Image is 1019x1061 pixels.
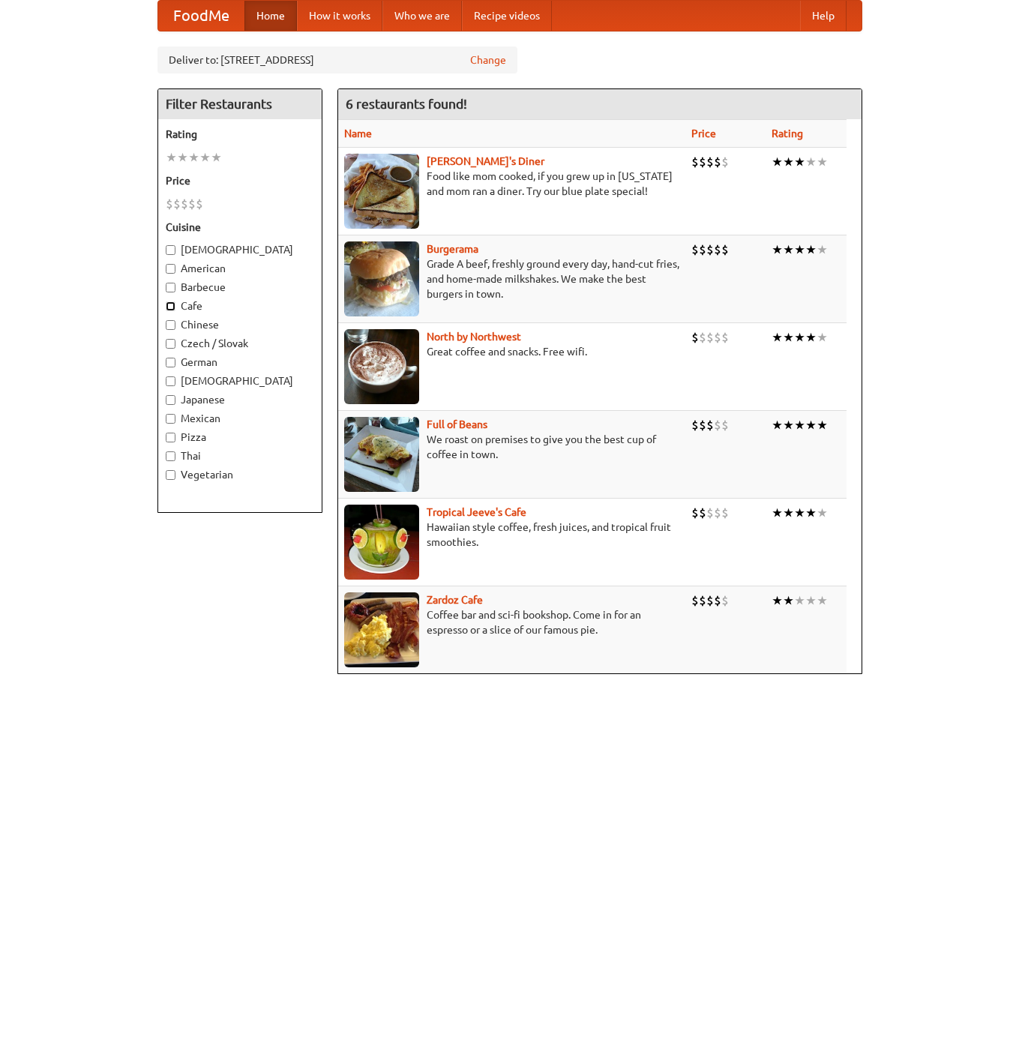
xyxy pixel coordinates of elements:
[817,505,828,521] li: ★
[817,417,828,433] li: ★
[721,505,729,521] li: $
[427,506,526,518] a: Tropical Jeeve's Cafe
[344,329,419,404] img: north.jpg
[817,329,828,346] li: ★
[794,241,805,258] li: ★
[344,241,419,316] img: burgerama.jpg
[714,417,721,433] li: $
[166,376,175,386] input: [DEMOGRAPHIC_DATA]
[166,470,175,480] input: Vegetarian
[691,241,699,258] li: $
[427,418,487,430] a: Full of Beans
[166,411,314,426] label: Mexican
[344,417,419,492] img: beans.jpg
[772,127,803,139] a: Rating
[427,331,521,343] a: North by Northwest
[794,329,805,346] li: ★
[783,241,794,258] li: ★
[166,355,314,370] label: German
[166,395,175,405] input: Japanese
[691,154,699,170] li: $
[805,329,817,346] li: ★
[158,1,244,31] a: FoodMe
[427,155,544,167] a: [PERSON_NAME]'s Diner
[166,320,175,330] input: Chinese
[166,467,314,482] label: Vegetarian
[382,1,462,31] a: Who we are
[721,154,729,170] li: $
[691,505,699,521] li: $
[177,149,188,166] li: ★
[721,592,729,609] li: $
[344,344,679,359] p: Great coffee and snacks. Free wifi.
[188,196,196,212] li: $
[199,149,211,166] li: ★
[783,592,794,609] li: ★
[783,505,794,521] li: ★
[706,505,714,521] li: $
[166,339,175,349] input: Czech / Slovak
[699,154,706,170] li: $
[699,241,706,258] li: $
[783,329,794,346] li: ★
[211,149,222,166] li: ★
[346,97,467,111] ng-pluralize: 6 restaurants found!
[772,241,783,258] li: ★
[462,1,552,31] a: Recipe videos
[427,594,483,606] a: Zardoz Cafe
[699,505,706,521] li: $
[772,592,783,609] li: ★
[427,243,478,255] a: Burgerama
[817,592,828,609] li: ★
[714,505,721,521] li: $
[166,149,177,166] li: ★
[772,154,783,170] li: ★
[699,329,706,346] li: $
[721,417,729,433] li: $
[706,417,714,433] li: $
[344,592,419,667] img: zardoz.jpg
[817,241,828,258] li: ★
[794,154,805,170] li: ★
[344,127,372,139] a: Name
[691,592,699,609] li: $
[166,448,314,463] label: Thai
[344,154,419,229] img: sallys.jpg
[166,392,314,407] label: Japanese
[699,417,706,433] li: $
[344,169,679,199] p: Food like mom cooked, if you grew up in [US_STATE] and mom ran a diner. Try our blue plate special!
[166,242,314,257] label: [DEMOGRAPHIC_DATA]
[166,301,175,311] input: Cafe
[721,241,729,258] li: $
[166,220,314,235] h5: Cuisine
[805,505,817,521] li: ★
[166,245,175,255] input: [DEMOGRAPHIC_DATA]
[166,264,175,274] input: American
[158,89,322,119] h4: Filter Restaurants
[805,592,817,609] li: ★
[344,520,679,550] p: Hawaiian style coffee, fresh juices, and tropical fruit smoothies.
[817,154,828,170] li: ★
[166,127,314,142] h5: Rating
[706,592,714,609] li: $
[691,329,699,346] li: $
[699,592,706,609] li: $
[805,154,817,170] li: ★
[772,329,783,346] li: ★
[166,451,175,461] input: Thai
[714,592,721,609] li: $
[805,417,817,433] li: ★
[706,241,714,258] li: $
[706,154,714,170] li: $
[166,336,314,351] label: Czech / Slovak
[344,607,679,637] p: Coffee bar and sci-fi bookshop. Come in for an espresso or a slice of our famous pie.
[344,256,679,301] p: Grade A beef, freshly ground every day, hand-cut fries, and home-made milkshakes. We make the bes...
[244,1,297,31] a: Home
[714,329,721,346] li: $
[691,417,699,433] li: $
